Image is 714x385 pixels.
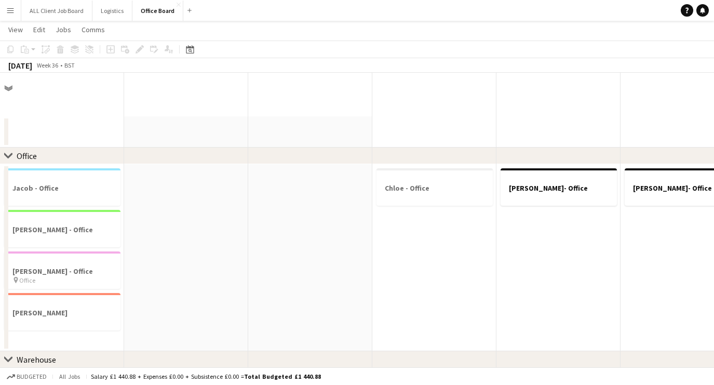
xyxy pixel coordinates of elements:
button: Logistics [92,1,132,21]
div: Office [17,151,37,161]
app-job-card: [PERSON_NAME]- Office [501,168,617,206]
span: Comms [82,25,105,34]
a: Edit [29,23,49,36]
a: Comms [77,23,109,36]
span: Edit [33,25,45,34]
app-job-card: [PERSON_NAME] - Office [4,210,120,247]
a: Jobs [51,23,75,36]
h3: [PERSON_NAME]- Office [501,183,617,193]
div: Salary £1 440.88 + Expenses £0.00 + Subsistence £0.00 = [91,373,321,380]
h3: [PERSON_NAME] - Office [4,267,120,276]
button: Office Board [132,1,183,21]
h3: [PERSON_NAME] - Office [4,225,120,234]
button: ALL Client Job Board [21,1,92,21]
a: View [4,23,27,36]
app-job-card: Jacob - Office [4,168,120,206]
div: BST [64,61,75,69]
span: Total Budgeted £1 440.88 [244,373,321,380]
span: All jobs [57,373,82,380]
h3: Jacob - Office [4,183,120,193]
span: View [8,25,23,34]
div: [DATE] [8,60,32,71]
h3: [PERSON_NAME] [4,308,120,317]
span: Office [19,276,35,284]
app-job-card: [PERSON_NAME] [4,293,120,330]
button: Budgeted [5,371,48,382]
app-job-card: Chloe - Office [376,168,493,206]
app-job-card: [PERSON_NAME] - Office Office [4,251,120,289]
h3: Chloe - Office [376,183,493,193]
div: Warehouse [17,354,56,365]
span: Week 36 [34,61,60,69]
span: Budgeted [17,373,47,380]
span: Jobs [56,25,71,34]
